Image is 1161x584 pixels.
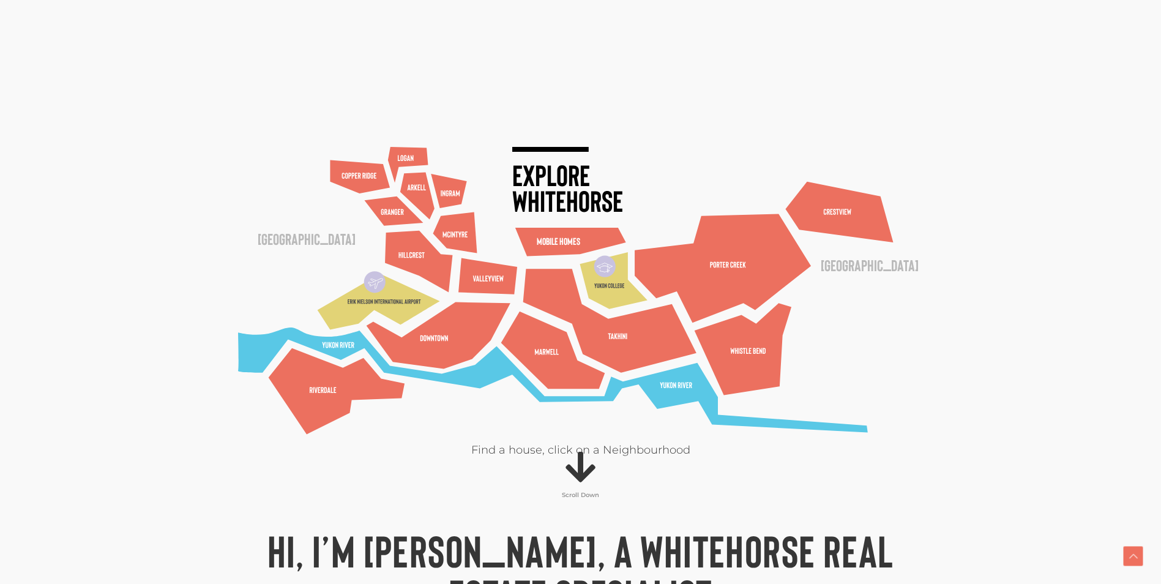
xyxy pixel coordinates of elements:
[258,229,356,248] text: [GEOGRAPHIC_DATA]
[512,182,623,218] text: Whitehorse
[512,157,590,192] text: Explore
[821,255,919,274] text: [GEOGRAPHIC_DATA]
[238,442,924,459] p: Find a house, click on a Neighbourhood
[537,235,580,247] text: Mobile Homes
